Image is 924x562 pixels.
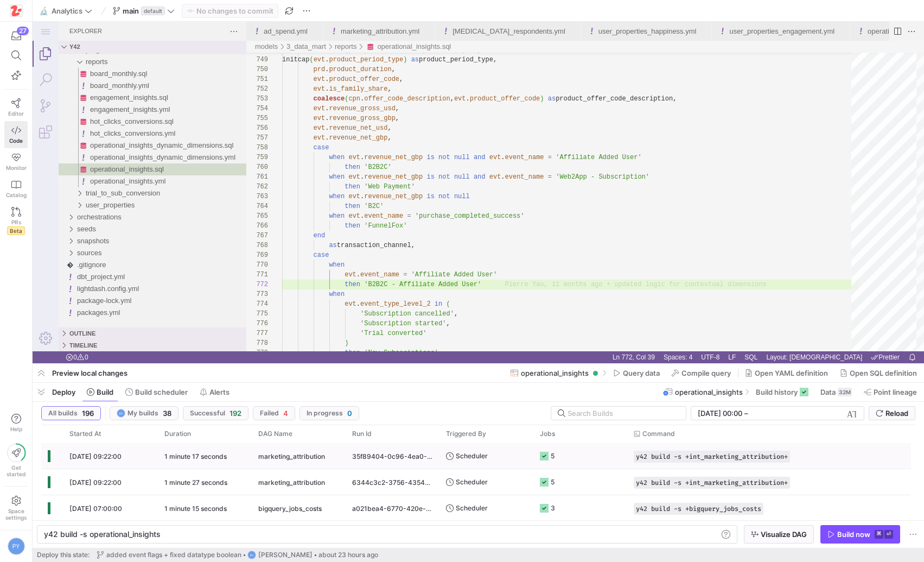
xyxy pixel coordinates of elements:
span: board_monthly.yml [58,60,117,68]
span: about 23 hours ago [318,551,378,559]
span: reports [53,36,75,44]
div: operational_insights.yml [26,154,214,166]
a: Editor [4,94,28,121]
span: [PERSON_NAME] [258,551,313,559]
span: board_monthly.sql [58,48,114,56]
a: More Actions... [873,4,885,16]
span: . [292,34,296,42]
span: null [422,132,437,140]
div: /models/3_data_mart/reports/board_monthly.yml [46,58,214,70]
div: /.gitignore [33,237,214,249]
span: initcap [250,34,277,42]
ul: Tab actions [275,4,290,15]
a: PRsBeta [4,203,28,239]
a: ad_spend.yml [231,5,275,14]
span: Reload [885,409,908,418]
span: ( [312,73,316,81]
span: package-lock.yml [44,275,99,283]
button: Build history [751,383,813,401]
span: . [292,64,296,71]
div: PY [247,551,256,559]
ul: Tab actions [387,4,402,15]
span: is [394,151,402,159]
div: 755 [224,92,235,102]
span: Help [9,426,23,432]
span: operational_insights.yml [58,155,133,163]
span: PRs [11,219,21,225]
div: user_properties [26,178,214,190]
div: SQL [708,330,729,342]
button: Help [4,409,28,437]
span: Editor [8,110,24,117]
div: /models/3_data_mart/reports/operational_insights.yml [46,154,214,166]
span: orchestrations [44,191,89,199]
span: , [355,103,359,110]
div: LF [691,330,708,342]
span: , [363,93,367,100]
span: . [292,93,296,100]
div: /models/3_data_mart/reports/operational_insights.sql [333,19,418,31]
span: sources [44,227,69,235]
div: package-lock.yml [26,273,214,285]
li: Close (⌘W) [535,4,546,15]
li: Split Editor Right (⌘\) [⌥] Split Editor Down [859,4,871,16]
div: /dbt_project.yml [33,249,214,261]
span: revenue_net_gbp [296,112,355,120]
div: /models/3_data_mart/reports/operational_insights.sql [46,142,214,154]
span: B2B2C [335,142,355,149]
button: added event flags + fixed datatype booleanPY[PERSON_NAME]about 23 hours ago [94,548,381,562]
button: PY [4,535,28,558]
span: ) [371,34,374,42]
span: revenue_gross_gbp [296,93,362,100]
div: Notifications [871,330,888,342]
span: when [296,132,312,140]
span: prd [281,44,293,52]
span: user_properties [53,179,102,187]
div: /orchestrations [44,190,214,201]
button: Point lineage [859,383,922,401]
span: evt [316,151,328,159]
ul: Tab actions [533,4,548,15]
span: . [468,151,472,159]
span: Compile query [681,369,731,377]
span: .gitignore [44,239,73,247]
div: 27 [17,27,29,35]
button: Visualize DAG [744,525,814,544]
div: reports [26,34,214,46]
div: snapshots [26,213,214,225]
span: Build [97,388,113,396]
span: ' [332,142,335,149]
span: evt [281,64,293,71]
div: /models/3_data_mart/reports/hot_clicks_conversions.yml [46,106,214,118]
span: ' [355,142,359,149]
li: Close (⌘W) [804,4,815,15]
span: marketing_attribution [258,444,325,469]
a: Spaces: 4 [628,330,662,342]
button: 🔬Analytics [37,4,95,18]
a: No Problems [30,330,58,342]
span: . [468,132,472,140]
span: . [328,151,332,159]
button: Reload [869,406,915,420]
button: Failed4 [253,406,295,420]
li: Close (⌘W) [666,4,677,15]
span: Point lineage [874,388,917,396]
h3: Explorer Section: y42 [37,19,48,31]
div: /models/3_data_mart/user_properties [53,178,214,190]
span: Catalog [6,192,27,198]
ul: Tab actions [664,4,679,15]
a: Notifications [873,330,886,342]
span: operational_insights.sql [58,143,131,151]
div: 35f89404-0c96-4ea0-8350-298f90e49bc1 [346,443,439,469]
button: maindefault [110,4,177,18]
div: 756 [224,102,235,111]
a: Layout: British [731,330,832,342]
span: then [312,142,328,149]
div: Timeline Section [26,318,214,330]
span: Beta [7,226,25,235]
span: not [406,132,418,140]
span: as [515,73,523,81]
div: /models/3_data_mart/trial_to_sub_conversion [53,166,214,178]
input: Search Builds [568,409,677,418]
span: revenue_net_gbp [332,151,390,159]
